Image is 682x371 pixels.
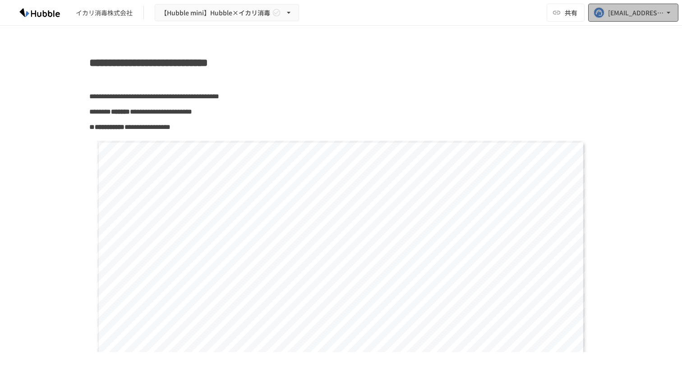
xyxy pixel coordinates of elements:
[161,7,270,18] span: 【Hubble mini】Hubble×イカリ消毒
[155,4,299,22] button: 【Hubble mini】Hubble×イカリ消毒
[11,5,69,20] img: HzDRNkGCf7KYO4GfwKnzITak6oVsp5RHeZBEM1dQFiQ
[76,8,133,18] div: イカリ消毒株式会社
[588,4,678,22] button: [EMAIL_ADDRESS][DOMAIN_NAME]
[565,8,577,18] span: 共有
[608,7,664,18] div: [EMAIL_ADDRESS][DOMAIN_NAME]
[547,4,585,22] button: 共有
